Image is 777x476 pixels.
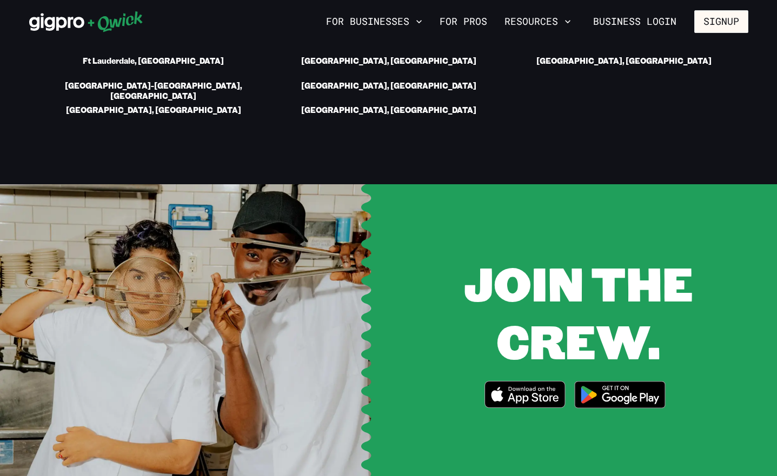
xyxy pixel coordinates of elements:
button: For Businesses [322,12,427,31]
button: Resources [500,12,575,31]
a: Business Login [584,10,686,33]
a: [GEOGRAPHIC_DATA], [GEOGRAPHIC_DATA] [301,56,476,68]
a: [GEOGRAPHIC_DATA], [GEOGRAPHIC_DATA] [301,105,476,117]
a: Ft Lauderdale, [GEOGRAPHIC_DATA] [83,56,224,68]
a: [GEOGRAPHIC_DATA], [GEOGRAPHIC_DATA] [301,81,476,92]
a: [GEOGRAPHIC_DATA], [GEOGRAPHIC_DATA] [66,105,241,117]
a: Download on the App Store [484,381,566,411]
a: [GEOGRAPHIC_DATA]-[GEOGRAPHIC_DATA], [GEOGRAPHIC_DATA] [29,81,278,103]
button: Signup [694,10,748,33]
a: For Pros [435,12,492,31]
span: JOIN THE CREW. [464,252,693,372]
img: Get it on Google Play [568,374,673,415]
a: [GEOGRAPHIC_DATA], [GEOGRAPHIC_DATA] [536,56,712,68]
